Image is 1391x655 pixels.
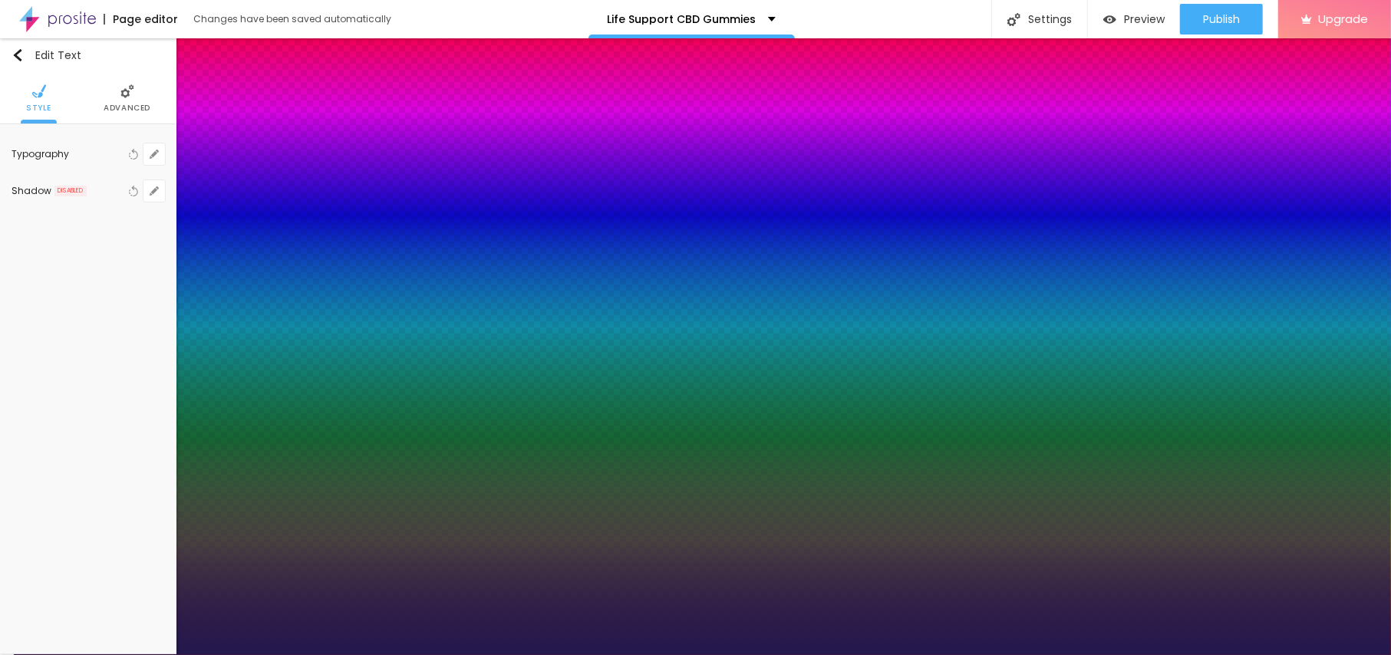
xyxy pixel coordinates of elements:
div: Changes have been saved automatically [193,15,391,24]
span: Publish [1203,13,1240,25]
span: Advanced [104,104,150,112]
img: view-1.svg [1103,13,1116,26]
span: Upgrade [1318,12,1368,25]
p: Life Support CBD Gummies [608,14,756,25]
div: Page editor [104,14,178,25]
img: Icone [1007,13,1020,26]
img: Icone [32,84,46,98]
button: Publish [1180,4,1263,35]
span: Preview [1124,13,1165,25]
span: Style [26,104,51,112]
img: Icone [120,84,134,98]
div: Edit Text [12,49,81,61]
div: Shadow [12,186,51,196]
img: Icone [12,49,24,61]
div: Typography [12,150,125,159]
button: Preview [1088,4,1180,35]
span: DISABLED [54,186,87,196]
